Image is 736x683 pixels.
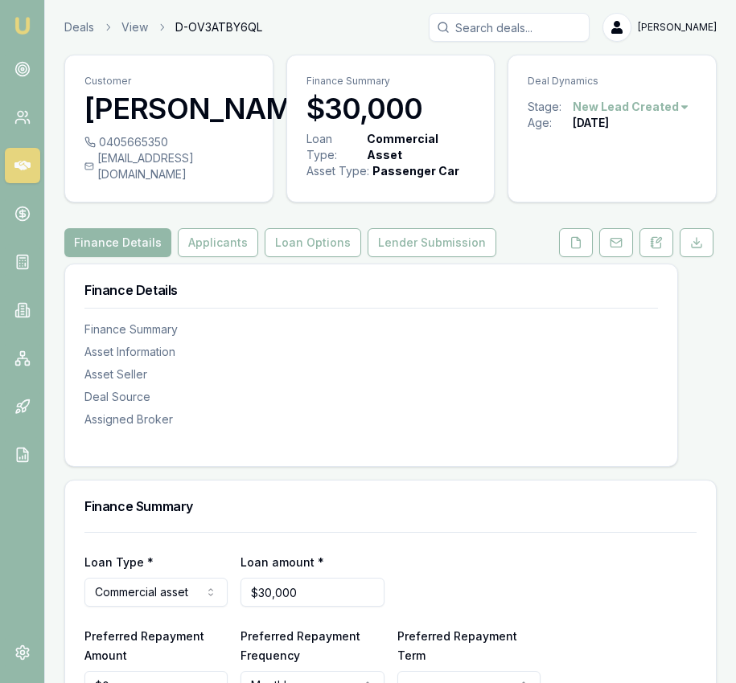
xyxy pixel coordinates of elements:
[306,163,369,179] div: Asset Type :
[84,344,658,360] div: Asset Information
[84,411,658,427] div: Assigned Broker
[84,150,253,182] div: [EMAIL_ADDRESS][DOMAIN_NAME]
[84,555,154,569] label: Loan Type *
[175,19,262,35] span: D-OV3ATBY6QL
[528,75,697,88] p: Deal Dynamics
[364,228,500,257] a: Lender Submission
[306,131,364,163] div: Loan Type:
[638,21,717,34] span: [PERSON_NAME]
[573,99,690,115] button: New Lead Created
[265,228,361,257] button: Loan Options
[64,19,262,35] nav: breadcrumb
[306,92,475,125] h3: $30,000
[397,629,517,662] label: Preferred Repayment Term
[306,75,475,88] p: Finance Summary
[573,115,609,131] div: [DATE]
[84,75,253,88] p: Customer
[429,13,590,42] input: Search deals
[84,321,658,337] div: Finance Summary
[241,578,384,607] input: $
[261,228,364,257] a: Loan Options
[84,389,658,405] div: Deal Source
[84,284,658,297] h3: Finance Details
[84,629,204,662] label: Preferred Repayment Amount
[241,555,324,569] label: Loan amount *
[84,134,253,150] div: 0405665350
[84,92,253,125] h3: [PERSON_NAME]
[64,228,171,257] button: Finance Details
[13,16,32,35] img: emu-icon-u.png
[175,228,261,257] a: Applicants
[528,115,573,131] div: Age:
[367,131,472,163] div: Commercial Asset
[64,19,94,35] a: Deals
[372,163,459,179] div: Passenger Car
[241,629,360,662] label: Preferred Repayment Frequency
[64,228,175,257] a: Finance Details
[178,228,258,257] button: Applicants
[84,500,697,513] h3: Finance Summary
[121,19,148,35] a: View
[84,366,658,382] div: Asset Seller
[368,228,496,257] button: Lender Submission
[528,99,573,115] div: Stage:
